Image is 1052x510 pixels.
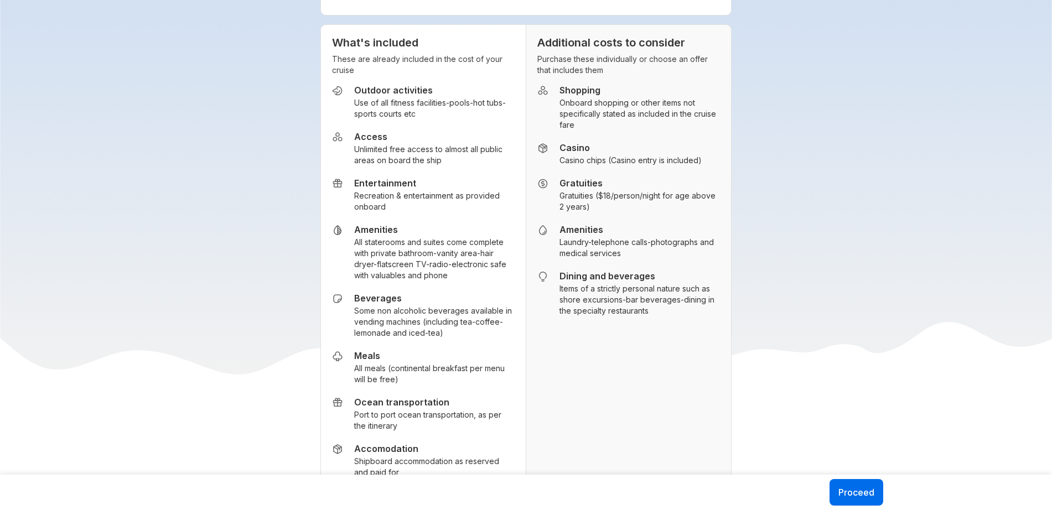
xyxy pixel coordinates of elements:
[559,142,702,153] h5: Casino
[354,350,514,361] h5: Meals
[354,178,514,189] h5: Entertainment
[537,143,548,154] img: Inclusion Icon
[332,54,514,76] p: These are already included in the cost of your cruise
[537,85,548,96] img: Inclusion Icon
[354,190,514,212] small: Recreation & entertainment as provided onboard
[559,85,720,96] h5: Shopping
[332,132,343,143] img: Inclusion Icon
[332,397,343,408] img: Inclusion Icon
[354,305,514,339] small: Some non alcoholic beverages available in vending machines (including tea-coffee-lemonade and ice...
[332,225,343,236] img: Inclusion Icon
[354,443,514,454] h5: Accomodation
[332,85,343,96] img: Inclusion Icon
[332,351,343,362] img: Inclusion Icon
[559,190,720,212] small: Gratuities ($18/person/night for age above 2 years)
[537,271,548,282] img: Inclusion Icon
[559,178,720,189] h5: Gratuities
[559,224,720,235] h5: Amenities
[354,237,514,281] small: All staterooms and suites come complete with private bathroom-vanity area-hair dryer-flatscreen T...
[559,283,720,316] small: Items of a strictly personal nature such as shore excursions-bar beverages-dining in the specialt...
[559,97,720,131] small: Onboard shopping or other items not specifically stated as included in the cruise fare
[332,293,343,304] img: Inclusion Icon
[537,54,720,76] p: Purchase these individually or choose an offer that includes them
[354,363,514,385] small: All meals (continental breakfast per menu will be free)
[332,178,343,189] img: Inclusion Icon
[354,144,514,166] small: Unlimited free access to almost all public areas on board the ship
[354,224,514,235] h5: Amenities
[354,456,514,478] small: Shipboard accommodation as reserved and paid for
[354,293,514,304] h5: Beverages
[332,36,514,49] h3: What's included
[332,444,343,455] img: Inclusion Icon
[559,155,702,166] small: Casino chips (Casino entry is included)
[830,479,883,506] button: Proceed
[537,36,720,49] h3: Additional costs to consider
[354,397,514,408] h5: Ocean transportation
[537,178,548,189] img: Inclusion Icon
[354,97,514,119] small: Use of all fitness facilities-pools-hot tubs-sports courts etc
[559,237,720,259] small: Laundry-telephone calls-photographs and medical services
[354,85,514,96] h5: Outdoor activities
[354,409,514,431] small: Port to port ocean transportation, as per the itinerary
[559,270,720,282] h5: Dining and beverages
[354,131,514,142] h5: Access
[537,225,548,236] img: Inclusion Icon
